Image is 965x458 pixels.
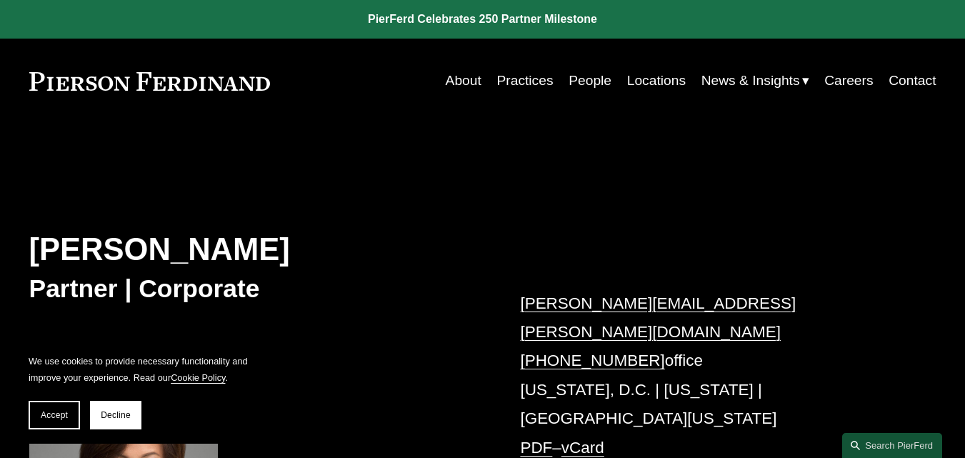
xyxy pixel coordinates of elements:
span: Accept [41,410,68,420]
h2: [PERSON_NAME] [29,231,483,269]
button: Accept [29,401,80,429]
h3: Partner | Corporate [29,274,483,305]
a: People [569,67,611,94]
a: Contact [889,67,936,94]
a: Locations [627,67,686,94]
span: News & Insights [701,69,800,94]
a: About [446,67,481,94]
a: [PHONE_NUMBER] [520,352,664,369]
a: Search this site [842,433,942,458]
p: We use cookies to provide necessary functionality and improve your experience. Read our . [29,354,257,387]
a: vCard [561,439,604,457]
a: PDF [520,439,552,457]
section: Cookie banner [14,339,271,444]
span: Decline [101,410,131,420]
a: folder dropdown [701,67,809,94]
a: [PERSON_NAME][EMAIL_ADDRESS][PERSON_NAME][DOMAIN_NAME] [520,294,796,341]
a: Practices [496,67,553,94]
a: Careers [824,67,873,94]
a: Cookie Policy [171,372,225,383]
button: Decline [90,401,141,429]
